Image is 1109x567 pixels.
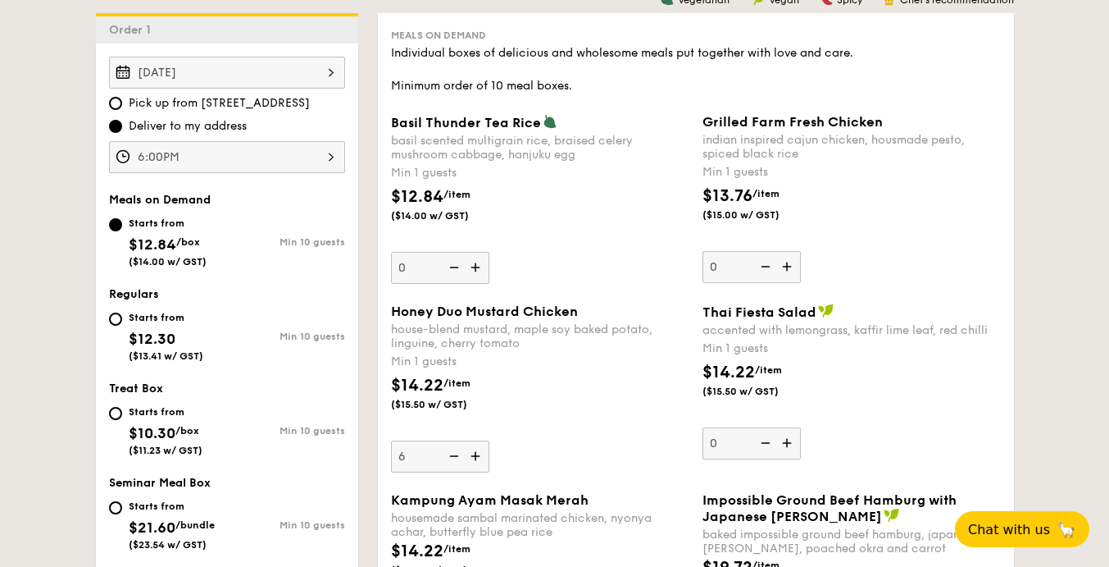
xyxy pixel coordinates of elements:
div: Starts from [129,405,202,418]
div: Min 10 guests [227,331,345,342]
span: 🦙 [1057,520,1076,539]
span: ($14.00 w/ GST) [129,256,207,267]
div: baked impossible ground beef hamburg, japanese [PERSON_NAME], poached okra and carrot [702,528,1001,556]
span: Basil Thunder Tea Rice [391,115,541,130]
img: icon-add.58712e84.svg [776,251,801,282]
div: indian inspired cajun chicken, housmade pesto, spiced black rice [702,133,1001,161]
span: Deliver to my address [129,118,247,135]
span: $12.84 [391,187,443,207]
img: icon-vegan.f8ff3823.svg [884,508,900,523]
div: Min 1 guests [391,165,689,181]
span: Treat Box [109,382,163,396]
span: $10.30 [129,424,175,442]
div: house-blend mustard, maple soy baked potato, linguine, cherry tomato [391,322,689,350]
span: $12.30 [129,330,175,348]
input: Starts from$12.84/box($14.00 w/ GST)Min 10 guests [109,218,122,231]
input: Deliver to my address [109,120,122,133]
input: Starts from$21.60/bundle($23.54 w/ GST)Min 10 guests [109,501,122,514]
span: Impossible Ground Beef Hamburg with Japanese [PERSON_NAME] [702,492,957,524]
div: Min 10 guests [227,519,345,531]
span: ($11.23 w/ GST) [129,445,202,456]
span: $14.22 [391,376,443,396]
div: housemade sambal marinated chicken, nyonya achar, butterfly blue pea rice [391,511,689,539]
img: icon-vegan.f8ff3823.svg [818,304,834,318]
input: Grilled Farm Fresh Chickenindian inspired cajun chicken, housmade pesto, spiced black riceMin 1 g... [702,251,801,283]
input: Thai Fiesta Saladaccented with lemongrass, kaffir lime leaf, red chilliMin 1 guests$14.22/item($1... [702,428,801,460]
div: Min 10 guests [227,425,345,437]
span: ($14.00 w/ GST) [391,209,502,222]
span: $13.76 [702,186,752,206]
span: /item [443,377,470,389]
input: Starts from$12.30($13.41 w/ GST)Min 10 guests [109,313,122,326]
span: ($15.00 w/ GST) [702,208,814,222]
input: Event date [109,57,345,89]
div: Individual boxes of delicious and wholesome meals put together with love and care. Minimum order ... [391,45,1001,94]
span: Meals on Demand [391,30,486,41]
span: ($13.41 w/ GST) [129,350,203,362]
span: /box [175,425,199,437]
span: $14.22 [391,542,443,561]
input: Basil Thunder Tea Ricebasil scented multigrain rice, braised celery mushroom cabbage, hanjuku egg... [391,252,489,284]
span: Chat with us [968,522,1050,537]
img: icon-reduce.1d2dbef1.svg [752,251,776,282]
span: /box [176,236,200,248]
div: Starts from [129,311,203,324]
input: Pick up from [STREET_ADDRESS] [109,97,122,110]
img: icon-add.58712e84.svg [776,428,801,459]
span: /item [443,543,470,555]
input: Honey Duo Mustard Chickenhouse-blend mustard, maple soy baked potato, linguine, cherry tomatoMin ... [391,441,489,473]
img: icon-add.58712e84.svg [465,252,489,283]
div: Starts from [129,217,207,230]
span: Pick up from [STREET_ADDRESS] [129,95,310,112]
div: Min 10 guests [227,236,345,248]
img: icon-reduce.1d2dbef1.svg [440,252,465,283]
img: icon-reduce.1d2dbef1.svg [752,428,776,459]
div: accented with lemongrass, kaffir lime leaf, red chilli [702,323,1001,337]
span: $21.60 [129,519,175,537]
input: Starts from$10.30/box($11.23 w/ GST)Min 10 guests [109,407,122,420]
div: basil scented multigrain rice, braised celery mushroom cabbage, hanjuku egg [391,134,689,162]
span: ($15.50 w/ GST) [391,398,502,411]
span: /item [755,364,782,376]
span: Kampung Ayam Masak Merah [391,492,589,508]
img: icon-vegetarian.fe4039eb.svg [543,114,557,129]
img: icon-reduce.1d2dbef1.svg [440,441,465,472]
span: $12.84 [129,235,176,254]
img: icon-add.58712e84.svg [465,441,489,472]
div: Min 1 guests [702,164,1001,181]
span: Thai Fiesta Salad [702,304,816,320]
span: Order 1 [109,23,157,37]
div: Min 1 guests [391,354,689,370]
input: Event time [109,141,345,173]
span: /item [443,189,470,200]
span: Regulars [109,287,159,301]
span: ($23.54 w/ GST) [129,539,207,551]
span: Seminar Meal Box [109,476,211,490]
div: Min 1 guests [702,341,1001,357]
span: ($15.50 w/ GST) [702,385,814,398]
span: /item [752,188,779,199]
span: /bundle [175,519,215,531]
span: $14.22 [702,363,755,382]
span: Honey Duo Mustard Chicken [391,304,578,319]
span: Grilled Farm Fresh Chicken [702,114,883,130]
div: Starts from [129,500,215,513]
button: Chat with us🦙 [955,511,1089,547]
span: Meals on Demand [109,193,211,207]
